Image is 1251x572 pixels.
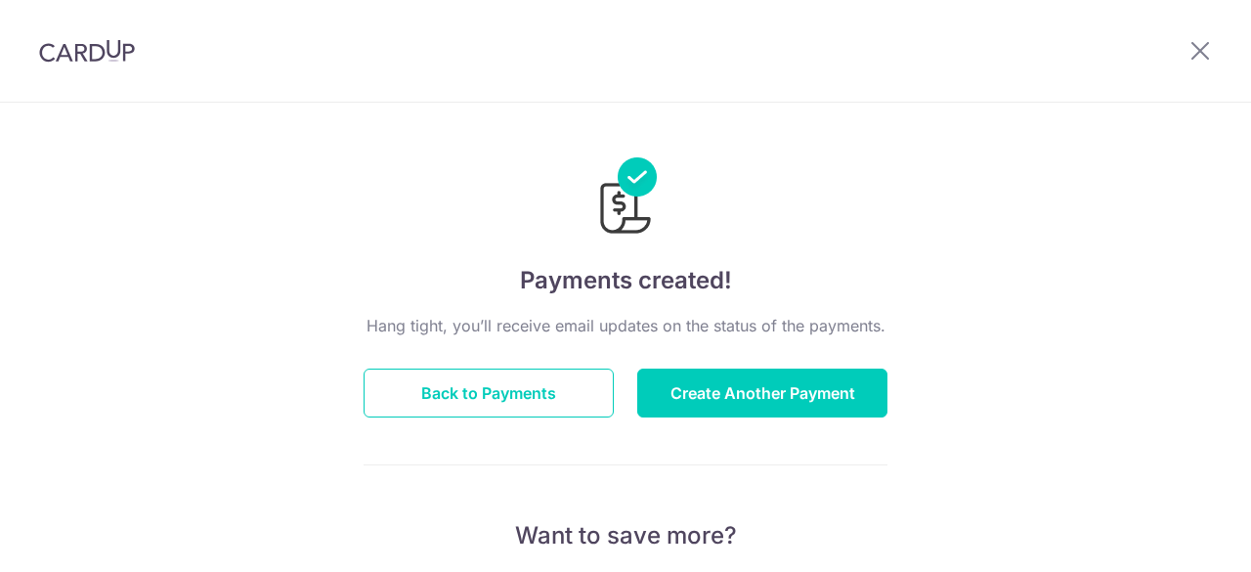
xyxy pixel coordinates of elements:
[594,157,657,240] img: Payments
[364,314,887,337] p: Hang tight, you’ll receive email updates on the status of the payments.
[637,369,887,418] button: Create Another Payment
[39,39,135,63] img: CardUp
[1126,513,1231,562] iframe: Opens a widget where you can find more information
[364,263,887,298] h4: Payments created!
[364,520,887,551] p: Want to save more?
[364,369,614,418] button: Back to Payments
